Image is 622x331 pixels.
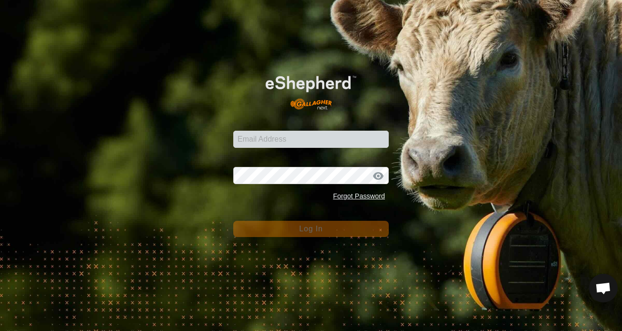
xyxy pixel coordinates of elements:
a: Forgot Password [333,192,385,200]
input: Email Address [233,131,389,148]
div: Open chat [589,274,618,302]
span: Log In [299,225,322,233]
img: E-shepherd Logo [249,63,373,116]
button: Log In [233,221,389,237]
